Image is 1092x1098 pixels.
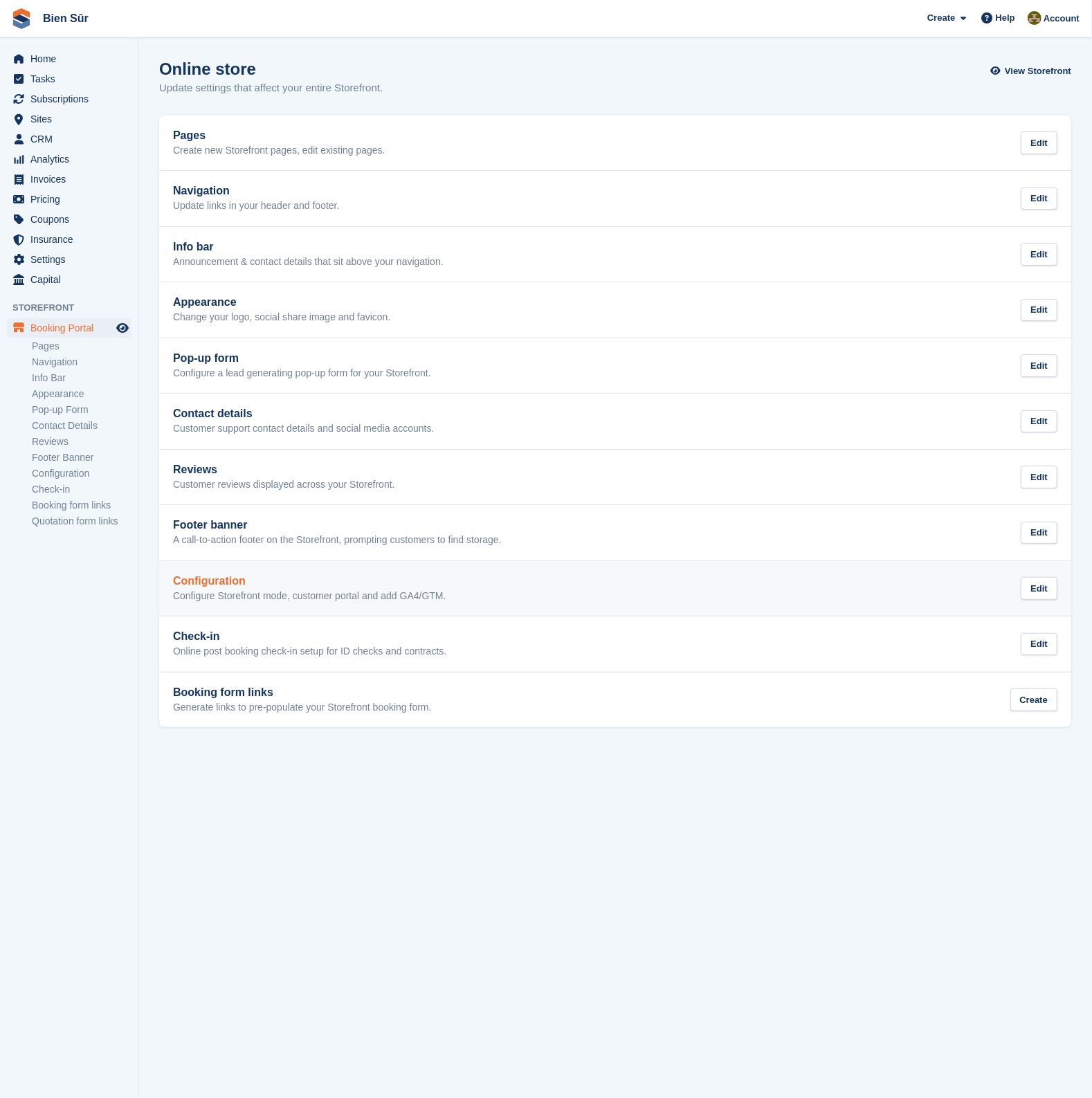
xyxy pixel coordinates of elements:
[30,318,113,338] span: Booking Portal
[1021,354,1057,377] div: Edit
[173,241,444,253] h2: Info bar
[32,340,131,353] a: Pages
[159,80,383,96] p: Update settings that affect your entire Storefront.
[1021,466,1057,488] div: Edit
[173,367,431,380] p: Configure a lead generating pop-up form for your Storefront.
[996,11,1015,25] span: Help
[1010,688,1057,711] div: Create
[173,519,502,531] h2: Footer banner
[7,69,131,89] a: menu
[30,230,113,249] span: Insurance
[1021,299,1057,322] div: Edit
[173,256,444,268] p: Announcement & contact details that sit above your navigation.
[32,435,131,448] a: Reviews
[1028,11,1041,25] img: Matthieu Burnand
[159,616,1071,672] a: Check-in Online post booking check-in setup for ID checks and contracts. Edit
[32,467,131,480] a: Configuration
[173,145,385,157] p: Create new Storefront pages, edit existing pages.
[30,250,113,269] span: Settings
[173,479,395,491] p: Customer reviews displayed across your Storefront.
[7,230,131,249] a: menu
[994,60,1071,82] a: View Storefront
[1044,12,1080,26] span: Account
[32,356,131,369] a: Navigation
[173,575,446,587] h2: Configuration
[7,89,131,109] a: menu
[173,311,390,324] p: Change your logo, social share image and favicon.
[7,49,131,68] a: menu
[30,69,113,89] span: Tasks
[159,282,1071,338] a: Appearance Change your logo, social share image and favicon. Edit
[1021,577,1057,600] div: Edit
[30,190,113,209] span: Pricing
[32,419,131,432] a: Contact Details
[30,170,113,189] span: Invoices
[173,296,390,309] h2: Appearance
[927,11,955,25] span: Create
[173,408,434,420] h2: Contact details
[32,372,131,385] a: Info Bar
[7,210,131,229] a: menu
[173,702,432,714] p: Generate links to pre-populate your Storefront booking form.
[30,210,113,229] span: Coupons
[37,7,94,30] a: Bien Sûr
[7,170,131,189] a: menu
[173,129,385,142] h2: Pages
[30,109,113,129] span: Sites
[173,464,395,476] h2: Reviews
[1021,131,1057,154] div: Edit
[11,8,32,29] img: stora-icon-8386f47178a22dfd0bd8f6a31ec36ba5ce8667c1dd55bd0f319d3a0aa187defe.svg
[159,60,383,78] h1: Online store
[173,630,446,643] h2: Check-in
[159,338,1071,394] a: Pop-up form Configure a lead generating pop-up form for your Storefront. Edit
[7,109,131,129] a: menu
[173,646,446,658] p: Online post booking check-in setup for ID checks and contracts.
[7,250,131,269] a: menu
[7,149,131,169] a: menu
[1021,187,1057,210] div: Edit
[7,129,131,149] a: menu
[30,270,113,289] span: Capital
[159,171,1071,226] a: Navigation Update links in your header and footer. Edit
[173,200,340,212] p: Update links in your header and footer.
[173,423,434,435] p: Customer support contact details and social media accounts.
[30,89,113,109] span: Subscriptions
[12,301,138,315] span: Storefront
[1021,410,1057,433] div: Edit
[32,451,131,464] a: Footer Banner
[1021,633,1057,656] div: Edit
[173,590,446,603] p: Configure Storefront mode, customer portal and add GA4/GTM.
[1005,64,1071,78] span: View Storefront
[7,270,131,289] a: menu
[32,483,131,496] a: Check-in
[32,499,131,512] a: Booking form links
[159,505,1071,560] a: Footer banner A call-to-action footer on the Storefront, prompting customers to find storage. Edit
[32,403,131,417] a: Pop-up Form
[30,149,113,169] span: Analytics
[7,318,131,338] a: menu
[173,686,432,699] h2: Booking form links
[114,320,131,336] a: Preview store
[159,394,1071,449] a: Contact details Customer support contact details and social media accounts. Edit
[30,129,113,149] span: CRM
[173,352,431,365] h2: Pop-up form
[159,450,1071,505] a: Reviews Customer reviews displayed across your Storefront. Edit
[159,561,1071,616] a: Configuration Configure Storefront mode, customer portal and add GA4/GTM. Edit
[30,49,113,68] span: Home
[173,534,502,547] p: A call-to-action footer on the Storefront, prompting customers to find storage.
[159,672,1071,728] a: Booking form links Generate links to pre-populate your Storefront booking form. Create
[159,116,1071,171] a: Pages Create new Storefront pages, edit existing pages. Edit
[32,387,131,401] a: Appearance
[32,515,131,528] a: Quotation form links
[159,227,1071,282] a: Info bar Announcement & contact details that sit above your navigation. Edit
[1021,243,1057,266] div: Edit
[7,190,131,209] a: menu
[173,185,340,197] h2: Navigation
[1021,522,1057,545] div: Edit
